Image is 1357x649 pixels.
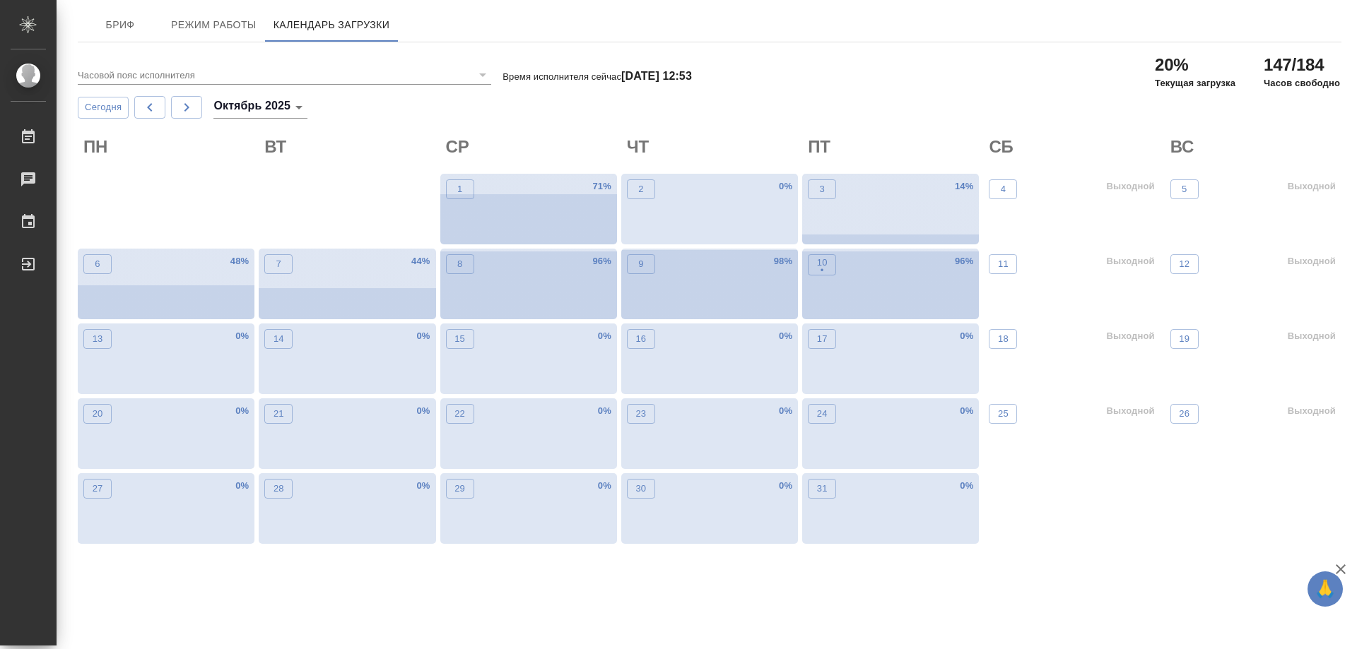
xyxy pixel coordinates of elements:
[808,136,979,158] h2: ПТ
[446,179,474,199] button: 1
[457,257,462,271] p: 8
[83,254,112,274] button: 6
[1001,182,1006,196] p: 4
[779,404,792,418] p: 0 %
[621,70,692,82] h4: [DATE] 12:53
[446,404,474,424] button: 22
[446,329,474,349] button: 15
[638,182,643,196] p: 2
[817,482,828,496] p: 31
[960,479,973,493] p: 0 %
[808,254,836,275] button: 10•
[1170,329,1199,349] button: 19
[235,329,249,343] p: 0 %
[779,479,792,493] p: 0 %
[960,404,973,418] p: 0 %
[627,179,655,199] button: 2
[592,179,611,193] p: 71 %
[638,257,643,271] p: 9
[213,96,307,119] div: Октябрь 2025
[808,479,836,499] button: 31
[817,407,828,421] p: 24
[817,256,828,270] p: 10
[85,100,122,116] span: Сегодня
[998,332,1009,346] p: 18
[989,329,1017,349] button: 18
[779,179,792,193] p: 0 %
[1288,179,1336,193] p: Выходной
[95,257,100,271] p: 6
[1182,182,1187,196] p: 5
[457,182,462,196] p: 1
[93,332,103,346] p: 13
[276,257,281,271] p: 7
[1106,254,1154,268] p: Выходной
[454,332,465,346] p: 15
[774,254,792,268] p: 98 %
[779,329,792,343] p: 0 %
[416,479,430,493] p: 0 %
[1179,257,1189,271] p: 12
[83,329,112,349] button: 13
[989,254,1017,274] button: 11
[264,329,293,349] button: 14
[998,257,1009,271] p: 11
[171,16,257,34] span: Режим работы
[955,179,973,193] p: 14 %
[411,254,430,268] p: 44 %
[1106,329,1154,343] p: Выходной
[1288,329,1336,343] p: Выходной
[235,479,249,493] p: 0 %
[1179,332,1189,346] p: 19
[989,136,1160,158] h2: СБ
[274,482,284,496] p: 28
[955,254,973,268] p: 96 %
[1170,179,1199,199] button: 5
[635,407,646,421] p: 23
[1288,254,1336,268] p: Выходной
[83,404,112,424] button: 20
[808,179,836,199] button: 3
[1264,76,1340,90] p: Часов свободно
[627,136,798,158] h2: ЧТ
[264,404,293,424] button: 21
[592,254,611,268] p: 96 %
[230,254,249,268] p: 48 %
[627,404,655,424] button: 23
[1264,54,1340,76] h2: 147/184
[1106,404,1154,418] p: Выходной
[235,404,249,418] p: 0 %
[1155,76,1235,90] p: Текущая загрузка
[1179,407,1189,421] p: 26
[819,182,824,196] p: 3
[503,71,692,82] p: Время исполнителя сейчас
[808,404,836,424] button: 24
[598,404,611,418] p: 0 %
[1313,574,1337,604] span: 🙏
[817,263,828,278] p: •
[454,482,465,496] p: 29
[1170,254,1199,274] button: 12
[86,16,154,34] span: Бриф
[1155,54,1235,76] h2: 20%
[416,404,430,418] p: 0 %
[817,332,828,346] p: 17
[93,407,103,421] p: 20
[627,254,655,274] button: 9
[998,407,1009,421] p: 25
[446,136,617,158] h2: СР
[264,254,293,274] button: 7
[264,479,293,499] button: 28
[264,136,435,158] h2: ВТ
[83,136,254,158] h2: ПН
[274,407,284,421] p: 21
[1308,571,1343,607] button: 🙏
[808,329,836,349] button: 17
[78,97,129,119] button: Сегодня
[93,482,103,496] p: 27
[598,329,611,343] p: 0 %
[598,479,611,493] p: 0 %
[635,332,646,346] p: 16
[989,404,1017,424] button: 25
[989,179,1017,199] button: 4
